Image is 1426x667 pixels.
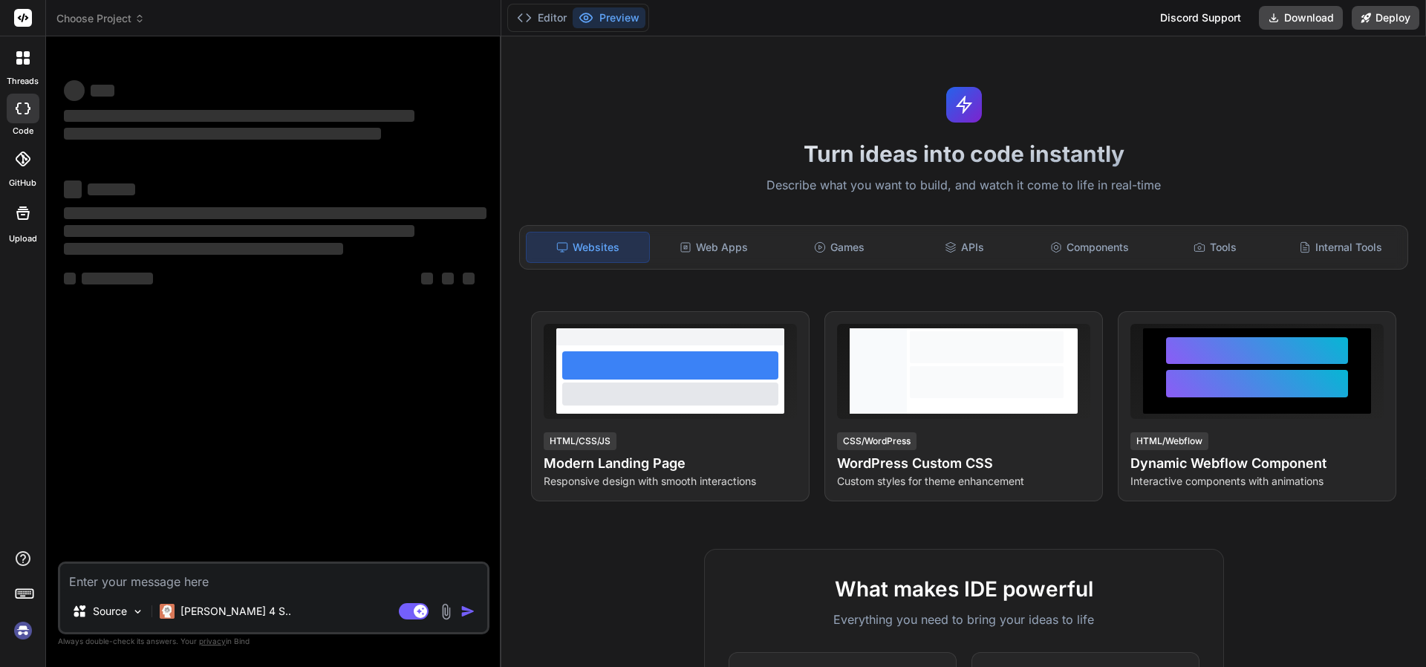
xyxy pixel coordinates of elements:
[64,225,414,237] span: ‌
[778,232,901,263] div: Games
[160,604,175,619] img: Claude 4 Sonnet
[13,125,33,137] label: code
[64,110,414,122] span: ‌
[1130,474,1384,489] p: Interactive components with animations
[837,474,1090,489] p: Custom styles for theme enhancement
[421,273,433,284] span: ‌
[64,80,85,101] span: ‌
[88,183,135,195] span: ‌
[653,232,775,263] div: Web Apps
[64,273,76,284] span: ‌
[729,573,1199,605] h2: What makes IDE powerful
[9,177,36,189] label: GitHub
[544,432,616,450] div: HTML/CSS/JS
[837,432,917,450] div: CSS/WordPress
[1130,432,1208,450] div: HTML/Webflow
[1029,232,1151,263] div: Components
[1259,6,1343,30] button: Download
[64,243,343,255] span: ‌
[729,611,1199,628] p: Everything you need to bring your ideas to life
[1352,6,1419,30] button: Deploy
[1130,453,1384,474] h4: Dynamic Webflow Component
[442,273,454,284] span: ‌
[1151,6,1250,30] div: Discord Support
[837,453,1090,474] h4: WordPress Custom CSS
[64,207,486,219] span: ‌
[1154,232,1277,263] div: Tools
[64,128,381,140] span: ‌
[93,604,127,619] p: Source
[9,232,37,245] label: Upload
[437,603,455,620] img: attachment
[131,605,144,618] img: Pick Models
[510,140,1417,167] h1: Turn ideas into code instantly
[463,273,475,284] span: ‌
[64,180,82,198] span: ‌
[7,75,39,88] label: threads
[903,232,1026,263] div: APIs
[56,11,145,26] span: Choose Project
[58,634,489,648] p: Always double-check its answers. Your in Bind
[82,273,153,284] span: ‌
[544,453,797,474] h4: Modern Landing Page
[199,637,226,645] span: privacy
[511,7,573,28] button: Editor
[180,604,291,619] p: [PERSON_NAME] 4 S..
[10,618,36,643] img: signin
[526,232,650,263] div: Websites
[1279,232,1401,263] div: Internal Tools
[573,7,645,28] button: Preview
[544,474,797,489] p: Responsive design with smooth interactions
[91,85,114,97] span: ‌
[510,176,1417,195] p: Describe what you want to build, and watch it come to life in real-time
[460,604,475,619] img: icon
